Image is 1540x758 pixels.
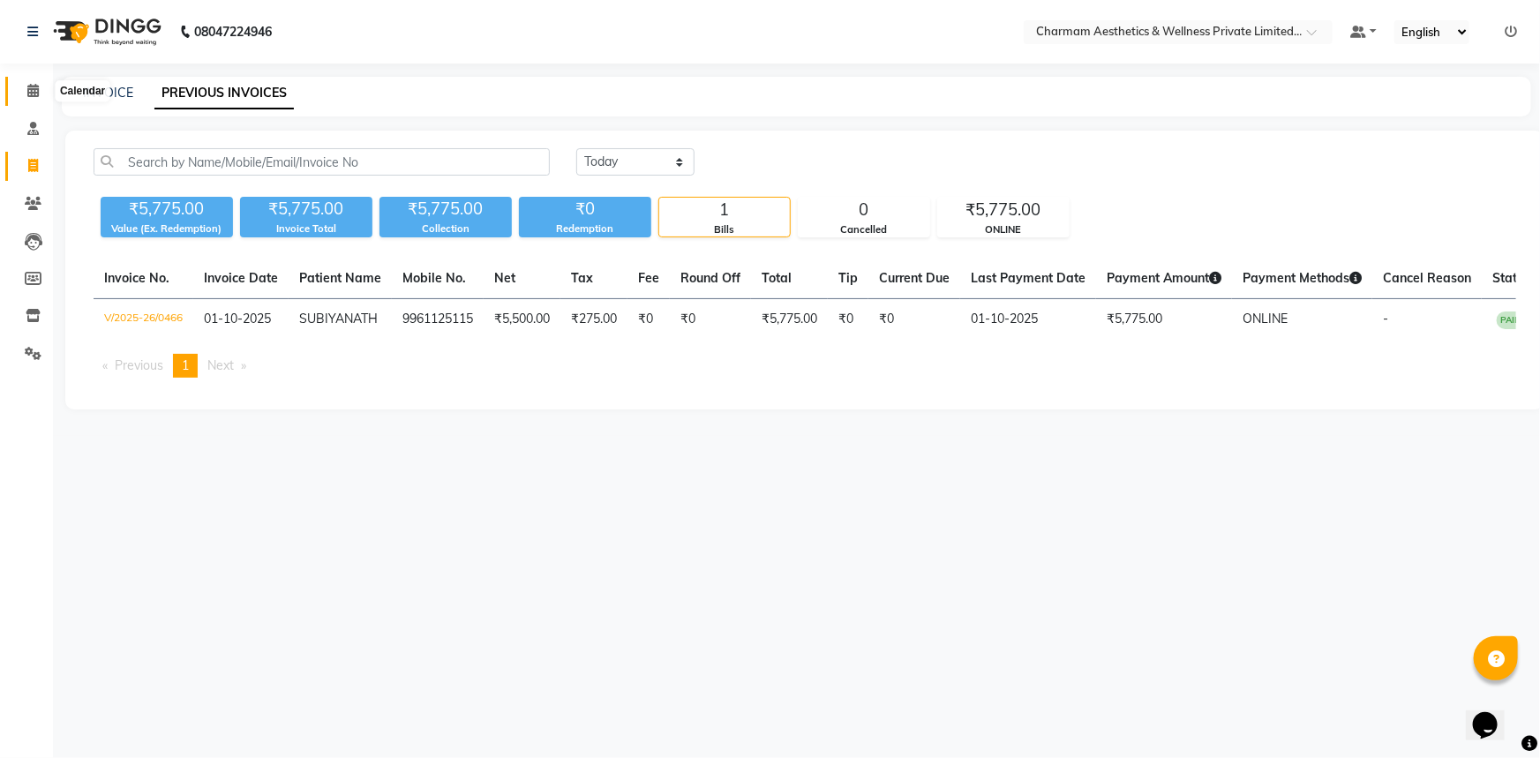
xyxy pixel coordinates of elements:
td: ₹0 [868,299,960,341]
img: logo [45,7,166,56]
td: ₹5,500.00 [484,299,560,341]
td: 9961125115 [392,299,484,341]
div: ₹0 [519,197,651,221]
div: ONLINE [938,222,1069,237]
td: ₹5,775.00 [1096,299,1232,341]
div: ₹5,775.00 [379,197,512,221]
span: Patient Name [299,270,381,286]
nav: Pagination [94,354,1516,378]
span: ONLINE [1243,311,1288,326]
span: Round Off [680,270,740,286]
span: Invoice Date [204,270,278,286]
span: SUBIYANATH [299,311,378,326]
span: Net [494,270,515,286]
span: Invoice No. [104,270,169,286]
td: 01-10-2025 [960,299,1096,341]
td: ₹0 [828,299,868,341]
div: Bills [659,222,790,237]
span: Payment Amount [1107,270,1221,286]
iframe: chat widget [1466,687,1522,740]
span: Total [762,270,792,286]
span: Fee [638,270,659,286]
span: Mobile No. [402,270,466,286]
input: Search by Name/Mobile/Email/Invoice No [94,148,550,176]
a: PREVIOUS INVOICES [154,78,294,109]
div: Cancelled [799,222,929,237]
b: 08047224946 [194,7,272,56]
div: ₹5,775.00 [101,197,233,221]
td: ₹275.00 [560,299,627,341]
span: PAID [1497,311,1527,329]
div: ₹5,775.00 [938,198,1069,222]
td: ₹0 [670,299,751,341]
span: Payment Methods [1243,270,1362,286]
span: 1 [182,357,189,373]
div: 0 [799,198,929,222]
td: ₹0 [627,299,670,341]
span: Tip [838,270,858,286]
span: 01-10-2025 [204,311,271,326]
span: Tax [571,270,593,286]
span: Status [1492,270,1530,286]
div: Invoice Total [240,221,372,236]
div: Calendar [56,81,109,102]
span: - [1383,311,1388,326]
div: Collection [379,221,512,236]
td: ₹5,775.00 [751,299,828,341]
span: Last Payment Date [971,270,1086,286]
div: Redemption [519,221,651,236]
span: Next [207,357,234,373]
div: 1 [659,198,790,222]
span: Cancel Reason [1383,270,1471,286]
div: Value (Ex. Redemption) [101,221,233,236]
td: V/2025-26/0466 [94,299,193,341]
div: ₹5,775.00 [240,197,372,221]
span: Current Due [879,270,950,286]
span: Previous [115,357,163,373]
